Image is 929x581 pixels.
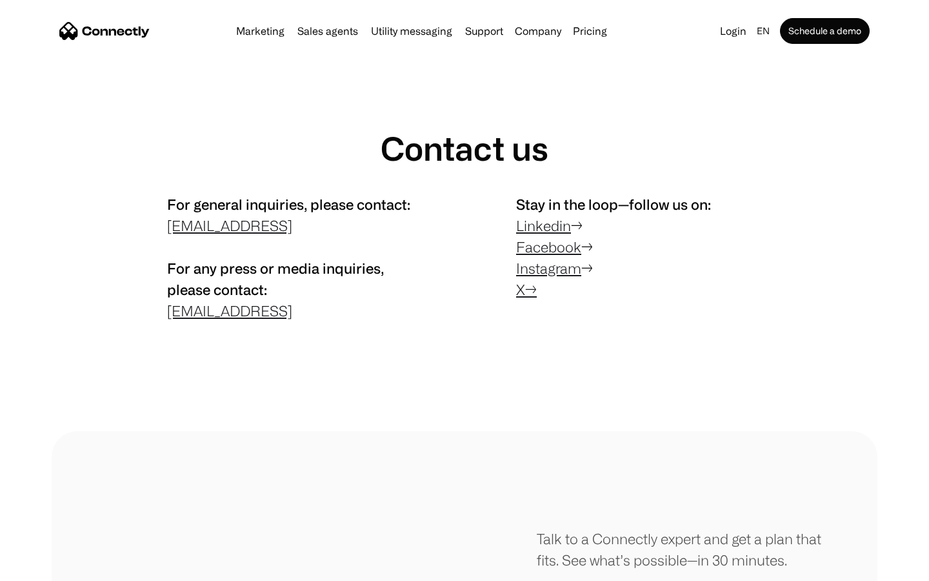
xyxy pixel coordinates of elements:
div: en [757,22,770,40]
a: Utility messaging [366,26,457,36]
a: Sales agents [292,26,363,36]
p: → → → [516,194,762,300]
h1: Contact us [381,129,548,168]
div: Company [515,22,561,40]
a: Marketing [231,26,290,36]
a: Pricing [568,26,612,36]
span: For any press or media inquiries, please contact: [167,260,384,298]
a: Support [460,26,508,36]
a: Login [715,22,752,40]
span: Stay in the loop—follow us on: [516,196,711,212]
a: Facebook [516,239,581,255]
a: Linkedin [516,218,571,234]
a: X [516,281,525,298]
ul: Language list [26,558,77,576]
a: [EMAIL_ADDRESS] [167,218,292,234]
a: Instagram [516,260,581,276]
div: Talk to a Connectly expert and get a plan that fits. See what’s possible—in 30 minutes. [537,528,826,571]
a: [EMAIL_ADDRESS] [167,303,292,319]
span: For general inquiries, please contact: [167,196,410,212]
a: Schedule a demo [780,18,870,44]
aside: Language selected: English [13,557,77,576]
a: → [525,281,537,298]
